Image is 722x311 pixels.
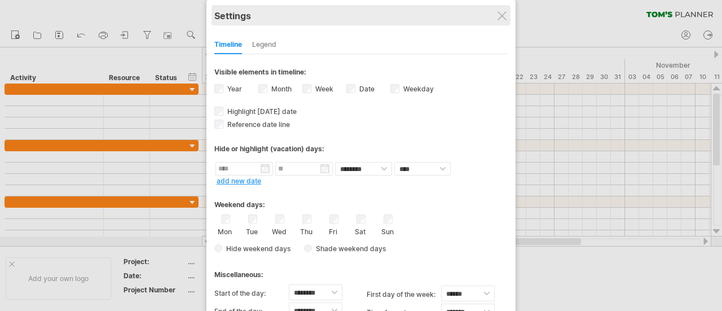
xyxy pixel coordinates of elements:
[299,225,313,236] label: Thu
[252,36,276,54] div: Legend
[313,85,333,93] label: Week
[225,85,242,93] label: Year
[357,85,375,93] label: Date
[214,5,508,25] div: Settings
[269,85,292,93] label: Month
[218,225,232,236] label: Mon
[380,225,394,236] label: Sun
[214,284,289,303] label: Start of the day:
[326,225,340,236] label: Fri
[214,36,242,54] div: Timeline
[225,120,290,129] span: Reference date line
[214,144,508,153] div: Hide or highlight (vacation) days:
[225,107,297,116] span: Highlight [DATE] date
[401,85,434,93] label: Weekday
[312,244,386,253] span: Shade weekend days
[245,225,259,236] label: Tue
[217,177,261,185] a: add new date
[214,260,508,282] div: Miscellaneous:
[353,225,367,236] label: Sat
[214,68,508,80] div: Visible elements in timeline:
[222,244,290,253] span: Hide weekend days
[214,190,508,212] div: Weekend days:
[367,286,441,304] label: first day of the week:
[272,225,286,236] label: Wed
